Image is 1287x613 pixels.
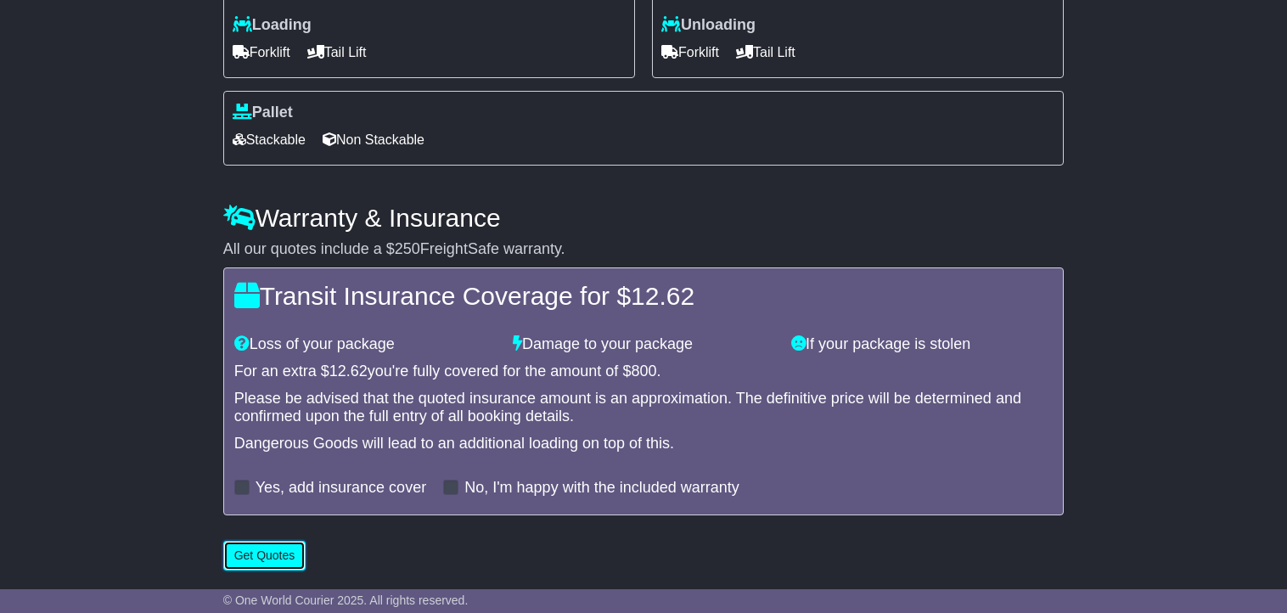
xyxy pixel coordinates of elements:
[736,39,795,65] span: Tail Lift
[233,104,293,122] label: Pallet
[329,363,368,380] span: 12.62
[307,39,367,65] span: Tail Lift
[464,479,739,498] label: No, I'm happy with the included warranty
[631,282,694,310] span: 12.62
[661,16,756,35] label: Unloading
[223,240,1065,259] div: All our quotes include a $ FreightSafe warranty.
[256,479,426,498] label: Yes, add insurance cover
[631,363,656,380] span: 800
[223,204,1065,232] h4: Warranty & Insurance
[783,335,1061,354] div: If your package is stolen
[395,240,420,257] span: 250
[234,363,1054,381] div: For an extra $ you're fully covered for the amount of $ .
[234,435,1054,453] div: Dangerous Goods will lead to an additional loading on top of this.
[233,127,306,153] span: Stackable
[223,541,306,571] button: Get Quotes
[223,593,469,607] span: © One World Courier 2025. All rights reserved.
[233,39,290,65] span: Forklift
[661,39,719,65] span: Forklift
[234,390,1054,426] div: Please be advised that the quoted insurance amount is an approximation. The definitive price will...
[233,16,312,35] label: Loading
[234,282,1054,310] h4: Transit Insurance Coverage for $
[323,127,424,153] span: Non Stackable
[504,335,783,354] div: Damage to your package
[226,335,504,354] div: Loss of your package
